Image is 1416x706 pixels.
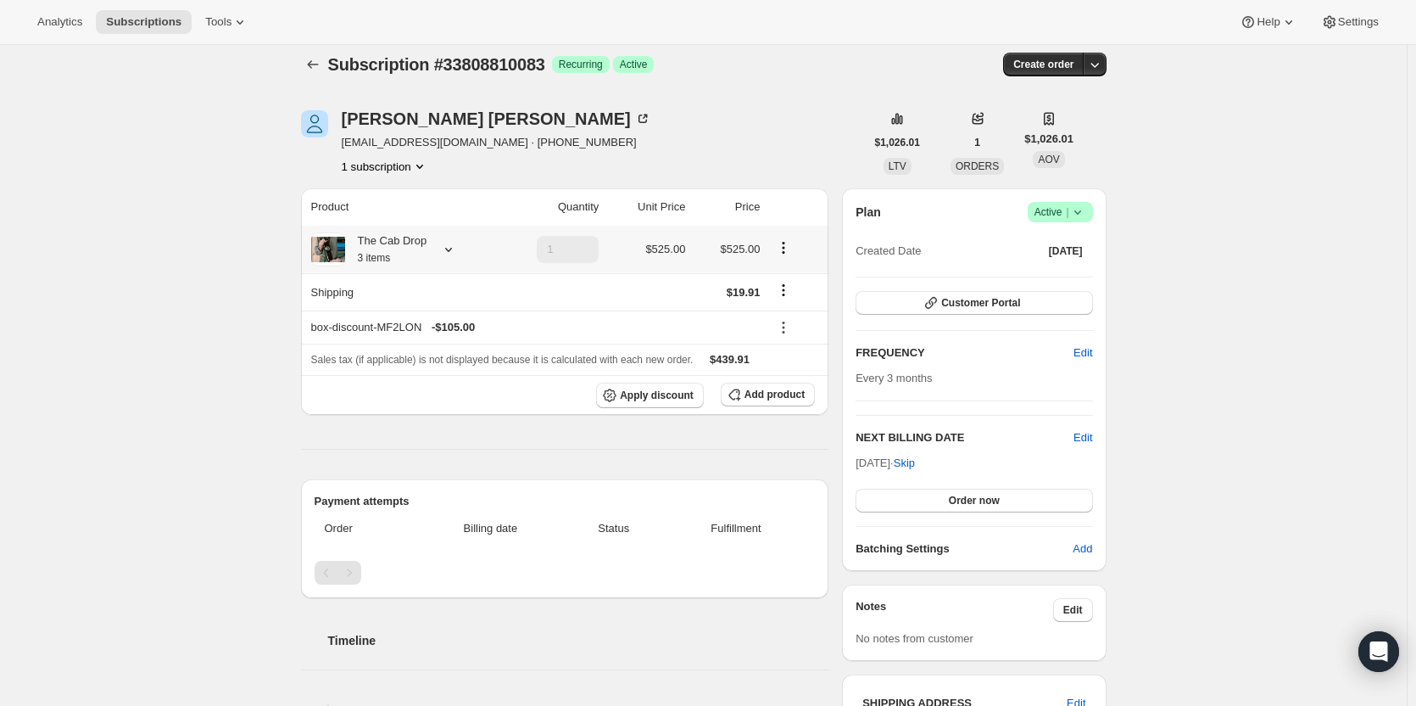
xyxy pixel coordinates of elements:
[856,204,881,221] h2: Plan
[342,158,428,175] button: Product actions
[620,389,694,402] span: Apply discount
[342,110,651,127] div: [PERSON_NAME] [PERSON_NAME]
[421,520,560,537] span: Billing date
[1003,53,1084,76] button: Create order
[856,457,915,469] span: [DATE] ·
[301,273,497,311] th: Shipping
[667,520,805,537] span: Fulfillment
[856,632,973,645] span: No notes from customer
[974,136,980,149] span: 1
[770,281,797,300] button: Shipping actions
[205,15,231,29] span: Tools
[949,494,1000,507] span: Order now
[1073,345,1092,361] span: Edit
[342,134,651,151] span: [EMAIL_ADDRESS][DOMAIN_NAME] · [PHONE_NUMBER]
[894,455,915,472] span: Skip
[328,632,829,649] h2: Timeline
[358,252,391,264] small: 3 items
[37,15,82,29] span: Analytics
[856,489,1092,513] button: Order now
[964,131,990,154] button: 1
[301,53,325,76] button: Subscriptions
[1358,631,1399,672] div: Open Intercom Messenger
[856,243,921,260] span: Created Date
[1034,204,1086,221] span: Active
[96,10,192,34] button: Subscriptions
[1066,205,1068,219] span: |
[311,319,761,336] div: box-discount-MF2LON
[315,493,816,510] h2: Payment attempts
[311,354,694,366] span: Sales tax (if applicable) is not displayed because it is calculated with each new order.
[856,345,1073,361] h2: FREQUENCY
[1311,10,1389,34] button: Settings
[432,319,475,336] span: - $105.00
[604,188,690,226] th: Unit Price
[770,238,797,257] button: Product actions
[1013,58,1073,71] span: Create order
[710,353,750,366] span: $439.91
[720,243,760,255] span: $525.00
[1049,244,1083,258] span: [DATE]
[301,110,328,137] span: Steve Hahn
[690,188,765,226] th: Price
[744,388,805,401] span: Add product
[645,243,685,255] span: $525.00
[315,510,416,547] th: Order
[856,541,1073,558] h6: Batching Settings
[727,286,761,299] span: $19.91
[1038,154,1059,165] span: AOV
[106,15,181,29] span: Subscriptions
[301,188,497,226] th: Product
[1062,535,1102,563] button: Add
[884,450,925,477] button: Skip
[1024,131,1073,148] span: $1,026.01
[1063,603,1083,617] span: Edit
[559,58,603,71] span: Recurring
[941,296,1020,310] span: Customer Portal
[1073,541,1092,558] span: Add
[1338,15,1379,29] span: Settings
[315,561,816,585] nav: Pagination
[856,598,1053,622] h3: Notes
[345,233,427,266] div: The Cab Drop
[721,383,815,406] button: Add product
[1257,15,1279,29] span: Help
[596,383,704,408] button: Apply discount
[195,10,259,34] button: Tools
[856,291,1092,315] button: Customer Portal
[856,372,932,384] span: Every 3 months
[1039,239,1093,263] button: [DATE]
[1053,598,1093,622] button: Edit
[1063,339,1102,367] button: Edit
[1073,429,1092,446] button: Edit
[875,136,920,149] span: $1,026.01
[620,58,648,71] span: Active
[865,131,930,154] button: $1,026.01
[956,160,999,172] span: ORDERS
[27,10,92,34] button: Analytics
[889,160,906,172] span: LTV
[571,520,657,537] span: Status
[496,188,604,226] th: Quantity
[1229,10,1307,34] button: Help
[328,55,545,74] span: Subscription #33808810083
[856,429,1073,446] h2: NEXT BILLING DATE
